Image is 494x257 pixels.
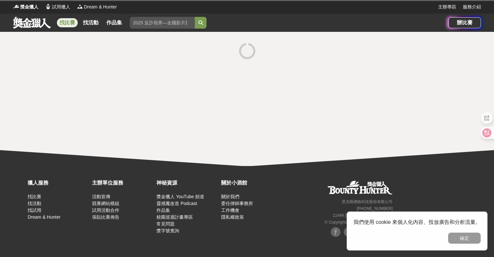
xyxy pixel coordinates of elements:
[52,4,70,10] span: 試用獵人
[221,201,253,206] a: 委任律師事務所
[463,4,481,10] a: 服務介紹
[448,17,481,28] a: 辦比賽
[156,201,197,206] a: 靈感魔改造 Podcast
[156,214,193,220] a: 校園巡迴計畫專區
[221,208,239,213] a: 工作機會
[156,194,204,199] a: 獎金獵人 YouTube 頻道
[45,3,51,10] img: Logo
[354,219,481,225] span: 我們使用 cookie 來個人化內容、投放廣告和分析流量。
[28,179,89,187] div: 獵人服務
[28,208,41,213] a: 找試用
[28,214,60,220] a: Dream & Hunter
[156,208,170,213] a: 作品集
[344,227,354,237] img: Facebook
[342,199,393,204] small: 恩克斯網路科技股份有限公司
[221,214,244,220] a: 隱私權政策
[20,4,38,10] span: 獎金獵人
[28,194,41,199] a: 找比賽
[357,206,393,211] small: [PHONE_NUMBER]
[57,18,78,27] a: 找比賽
[45,4,70,10] a: Logo試用獵人
[28,201,41,206] a: 找活動
[92,214,119,220] a: 張貼比賽佈告
[156,221,175,226] a: 常見問題
[221,179,282,187] div: 關於小酒館
[84,4,117,10] span: Dream & Hunter
[130,17,195,29] input: 2025 反詐視界—全國影片競賽
[156,228,179,233] a: 獎字號查詢
[325,220,393,225] small: © Copyright 2025 . All Rights Reserved.
[92,201,119,206] a: 競賽網站模組
[104,18,125,27] a: 作品集
[438,4,456,10] a: 主辦專區
[77,3,83,10] img: Logo
[221,194,239,199] a: 關於我們
[13,3,20,10] img: Logo
[448,233,481,244] button: 確定
[331,227,340,237] img: Facebook
[77,4,117,10] a: LogoDream & Hunter
[156,179,218,187] div: 神秘資源
[333,213,393,218] small: 11494 [STREET_ADDRESS] 3 樓
[92,194,110,199] a: 活動宣傳
[92,208,119,213] a: 試用活動合作
[92,179,153,187] div: 主辦單位服務
[80,18,101,27] a: 找活動
[13,4,38,10] a: Logo獎金獵人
